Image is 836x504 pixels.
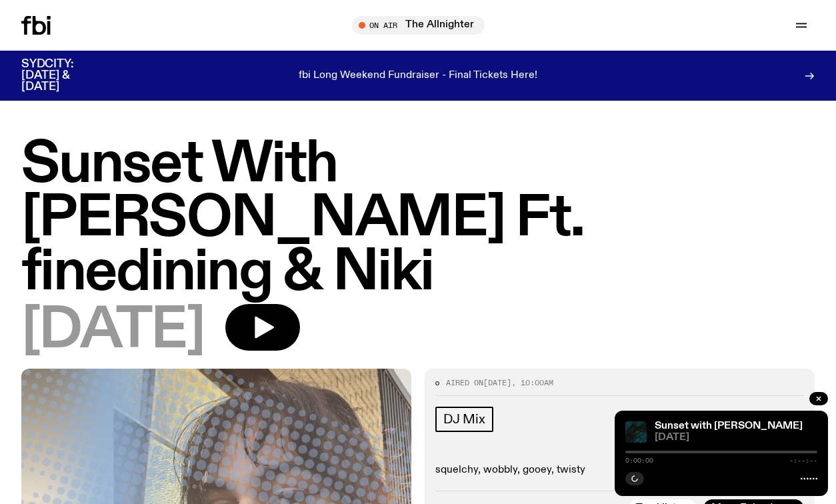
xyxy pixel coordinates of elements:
span: -:--:-- [789,457,817,464]
span: , 10:00am [511,377,553,388]
span: 0:00:00 [625,457,653,464]
h1: Sunset With [PERSON_NAME] Ft. finedining & Niki [21,138,815,300]
span: [DATE] [483,377,511,388]
span: [DATE] [21,304,204,358]
p: squelchy, wobbly, gooey, twisty [435,464,804,477]
a: DJ Mix [435,407,493,432]
span: [DATE] [655,433,817,443]
span: DJ Mix [443,412,485,427]
h3: SYDCITY: [DATE] & [DATE] [21,59,107,93]
a: Sunset with [PERSON_NAME] [655,421,803,431]
button: On AirThe Allnighter [352,16,485,35]
p: fbi Long Weekend Fundraiser - Final Tickets Here! [299,70,537,82]
span: Aired on [446,377,483,388]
